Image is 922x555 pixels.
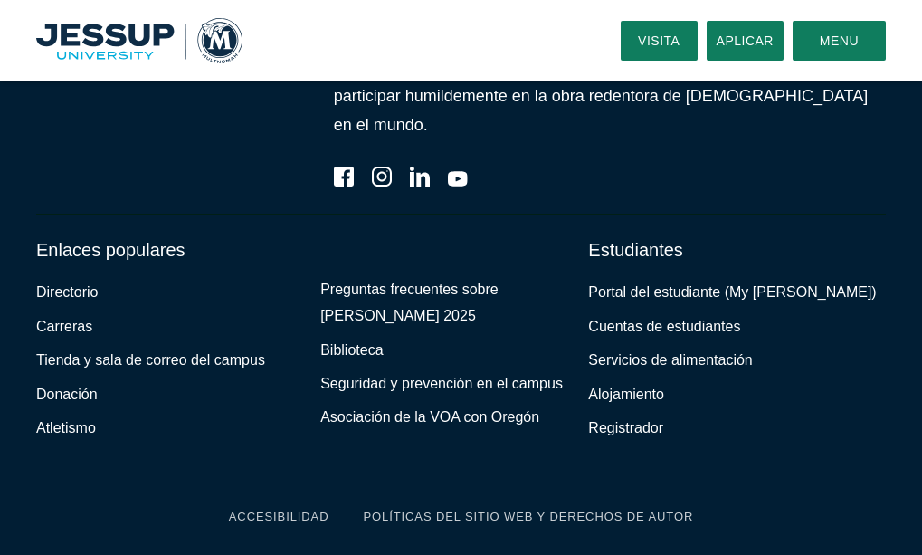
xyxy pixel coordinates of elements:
a: Servicios de alimentación [588,348,752,374]
font: Biblioteca [320,342,383,358]
font: Preguntas frecuentes sobre [PERSON_NAME] 2025 [320,282,499,323]
a: Seguridad y prevención en el campus [320,371,563,397]
a: Biblioteca [320,338,383,364]
font: Alojamiento [588,387,664,402]
a: Tienda y sala de correo del campus [36,348,265,374]
font: Tienda y sala de correo del campus [36,352,265,368]
font: Cuentas de estudiantes [588,319,740,334]
font: Carreras [36,319,92,334]
a: Donación [36,382,98,408]
a: Hogar [36,18,242,64]
font: Donación [36,387,98,402]
a: Asociación de la VOA con Oregón [320,405,539,431]
a: Aplicar [707,21,784,61]
a: LinkedIn [410,167,430,187]
font: Atletismo [36,420,96,435]
font: Portal del estudiante (My [PERSON_NAME]) [588,284,876,300]
a: Portal del estudiante (My [PERSON_NAME]) [588,280,876,306]
a: Alojamiento [588,382,664,408]
a: Accesibilidad [229,510,329,523]
a: YouTube [448,167,468,187]
font: Registrador [588,420,663,435]
a: Registrador [588,416,663,442]
img: Logotipo de la Universidad de Multnomah [36,18,242,64]
font: Asociación de la VOA con Oregón [320,409,539,425]
font: Seguridad y prevención en el campus [320,376,563,391]
font: Visita [638,33,680,48]
a: Instagram [372,167,392,187]
a: Políticas del sitio web y derechos de autor [363,510,693,523]
a: Preguntas frecuentes sobre [PERSON_NAME] 2025 [320,277,588,330]
a: Carreras [36,314,92,340]
button: Menu [793,21,886,61]
font: Directorio [36,284,98,300]
font: Servicios de alimentación [588,352,752,368]
font: Aplicar [717,33,774,48]
a: Visita [621,21,698,61]
a: Directorio [36,280,98,306]
a: Cuentas de estudiantes [588,314,740,340]
font: Estudiantes [588,240,683,260]
a: Facebook [334,167,354,187]
font: Enlaces populares [36,240,185,260]
a: Atletismo [36,416,96,442]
